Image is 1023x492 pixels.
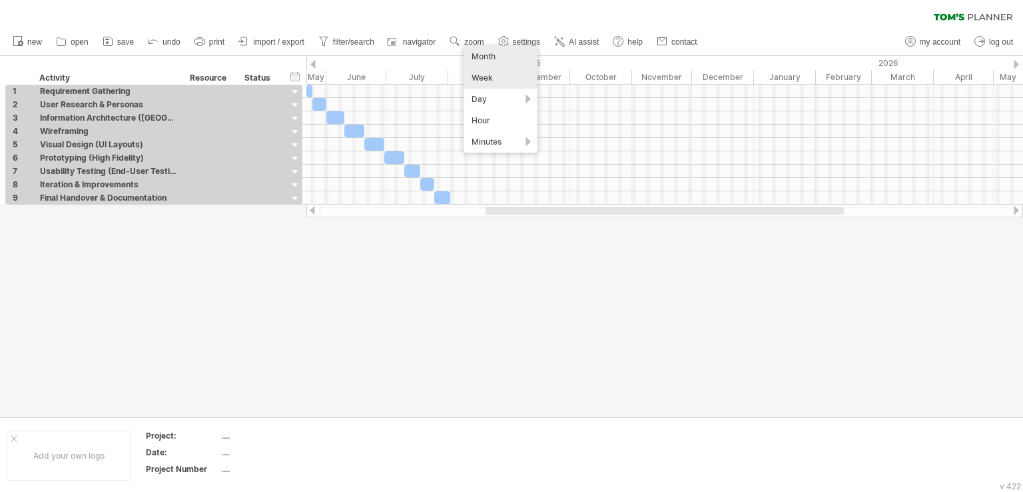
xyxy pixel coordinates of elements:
[40,165,176,177] div: Usability Testing (End-User Testing)
[385,33,440,51] a: navigator
[403,37,436,47] span: navigator
[569,37,599,47] span: AI assist
[40,178,176,191] div: Iteration & Improvements
[191,33,228,51] a: print
[446,33,488,51] a: zoom
[754,70,816,84] div: January 2026
[872,70,934,84] div: March 2026
[222,430,334,441] div: ....
[495,33,544,51] a: settings
[13,151,33,164] div: 6
[39,71,176,85] div: Activity
[71,37,89,47] span: open
[253,37,304,47] span: import / export
[627,37,643,47] span: help
[333,37,374,47] span: filter/search
[570,70,632,84] div: October 2025
[222,447,334,458] div: ....
[315,33,378,51] a: filter/search
[13,191,33,204] div: 9
[9,33,46,51] a: new
[464,46,537,67] div: Month
[40,125,176,137] div: Wireframing
[632,70,692,84] div: November 2025
[464,37,484,47] span: zoom
[609,33,647,51] a: help
[989,37,1013,47] span: log out
[464,67,537,89] div: Week
[551,33,603,51] a: AI assist
[902,33,964,51] a: my account
[40,191,176,204] div: Final Handover & Documentation
[13,165,33,177] div: 7
[40,151,176,164] div: Prototyping (High Fidelity)
[40,138,176,151] div: Visual Design (UI Layouts)
[40,98,176,111] div: User Research & Personas
[209,37,224,47] span: print
[146,430,219,441] div: Project:
[671,37,697,47] span: contact
[513,37,540,47] span: settings
[1000,481,1021,491] div: v 422
[13,125,33,137] div: 4
[448,70,510,84] div: August 2025
[692,70,754,84] div: December 2025
[920,37,960,47] span: my account
[386,70,448,84] div: July 2025
[13,178,33,191] div: 8
[464,89,537,110] div: Day
[163,37,180,47] span: undo
[13,111,33,124] div: 3
[653,33,701,51] a: contact
[13,138,33,151] div: 5
[235,33,308,51] a: import / export
[13,98,33,111] div: 2
[40,85,176,97] div: Requirement Gathering
[27,37,42,47] span: new
[146,447,219,458] div: Date:
[326,70,386,84] div: June 2025
[244,71,274,85] div: Status
[464,131,537,153] div: Minutes
[117,37,134,47] span: save
[7,431,131,481] div: Add your own logo
[25,56,754,70] div: 2025
[53,33,93,51] a: open
[222,463,334,475] div: ....
[971,33,1017,51] a: log out
[145,33,184,51] a: undo
[99,33,138,51] a: save
[13,85,33,97] div: 1
[146,463,219,475] div: Project Number
[816,70,872,84] div: February 2026
[934,70,994,84] div: April 2026
[190,71,230,85] div: Resource
[464,110,537,131] div: Hour
[40,111,176,124] div: Information Architecture ([GEOGRAPHIC_DATA])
